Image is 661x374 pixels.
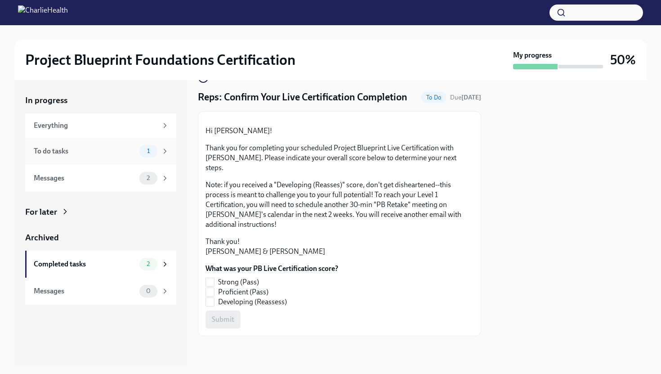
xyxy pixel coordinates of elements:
span: Proficient (Pass) [218,287,268,297]
a: Everything [25,113,176,138]
p: Note: if you received a "Developing (Reasses)" score, don't get disheartened--this process is mea... [205,180,473,230]
div: Everything [34,121,157,131]
a: In progress [25,95,176,106]
img: CharlieHealth [18,5,68,20]
a: Messages2 [25,165,176,192]
a: For later [25,206,176,218]
span: Due [450,94,481,101]
span: 2 [141,261,155,267]
a: Archived [25,232,176,243]
strong: My progress [513,50,552,60]
h4: Reps: Confirm Your Live Certification Completion [198,90,407,104]
p: Hi [PERSON_NAME]! [205,126,473,136]
a: Completed tasks2 [25,251,176,278]
label: What was your PB Live Certification score? [205,264,338,274]
span: October 2nd, 2025 11:00 [450,93,481,102]
strong: [DATE] [461,94,481,101]
span: To Do [421,94,447,101]
div: Completed tasks [34,259,136,269]
span: 0 [141,288,156,294]
h3: 50% [610,52,636,68]
p: Thank you! [PERSON_NAME] & [PERSON_NAME] [205,237,473,257]
span: Strong (Pass) [218,277,259,287]
p: Thank you for completing your scheduled Project Blueprint Live Certification with [PERSON_NAME]. ... [205,143,473,173]
div: To do tasks [34,146,136,156]
h2: Project Blueprint Foundations Certification [25,51,295,69]
div: Messages [34,286,136,296]
a: To do tasks1 [25,138,176,165]
a: Messages0 [25,278,176,305]
span: Developing (Reassess) [218,297,287,307]
span: 1 [142,148,155,154]
div: For later [25,206,57,218]
span: 2 [141,175,155,181]
div: Messages [34,173,136,183]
